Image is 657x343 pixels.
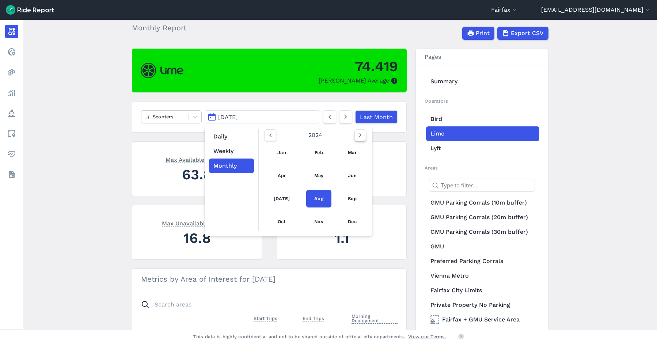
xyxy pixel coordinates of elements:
[266,167,298,184] a: Apr
[303,314,324,321] span: End Trips
[425,164,539,171] h2: Areas
[266,190,298,207] a: [DATE]
[429,179,535,192] input: Type to filter...
[205,110,320,123] button: [DATE]
[306,144,331,161] a: Feb
[319,76,398,85] div: [PERSON_NAME] Average
[426,74,539,89] a: Summary
[426,312,539,327] a: Fairfax + GMU Service Area
[141,63,183,78] img: Lime
[306,167,331,184] a: May
[209,159,254,173] button: Monthly
[355,56,398,76] div: 74.419
[416,49,548,65] h3: Pages
[6,5,54,15] img: Ride Report
[5,66,18,79] a: Heatmaps
[141,164,253,184] div: 63.8
[5,86,18,99] a: Analyze
[426,210,539,225] a: GMU Parking Corrals (20m buffer)
[426,112,539,126] a: Bird
[426,239,539,254] a: GMU
[209,144,254,159] button: Weekly
[426,141,539,156] a: Lyft
[476,29,490,38] span: Print
[352,312,398,325] button: Morning Deployment
[218,114,238,121] span: [DATE]
[303,329,346,342] div: 212
[426,268,539,283] a: Vienna Metro
[306,213,331,230] a: Nov
[426,283,539,298] a: Fairfax City Limits
[5,107,18,120] a: Policy
[497,27,548,40] button: Export CSV
[137,298,393,311] input: Search areas
[132,269,406,289] h3: Metrics by Area of Interest for [DATE]
[132,22,186,33] h2: Monthly Report
[491,5,518,14] button: Fairfax
[340,213,365,230] a: Dec
[408,333,447,340] a: View our Terms.
[303,314,324,323] button: End Trips
[352,312,398,324] span: Morning Deployment
[425,98,539,104] h2: Operators
[266,144,298,161] a: Jan
[5,25,18,38] a: Report
[254,314,277,323] button: Start Trips
[426,195,539,210] a: GMU Parking Corrals (10m buffer)
[340,190,365,207] a: Sep
[5,148,18,161] a: Health
[462,27,494,40] button: Print
[426,126,539,141] a: Lime
[209,129,254,144] button: Daily
[5,127,18,140] a: Areas
[262,129,369,141] div: 2024
[5,45,18,58] a: Realtime
[355,110,398,123] a: Last Month
[306,190,331,207] a: Aug
[426,298,539,312] a: Private Property No Parking
[266,213,298,230] a: Oct
[254,314,277,321] span: Start Trips
[162,219,232,226] span: Max Unavailable Average
[166,156,228,163] span: Max Available Average
[141,228,253,248] div: 16.8
[541,5,651,14] button: [EMAIL_ADDRESS][DOMAIN_NAME]
[426,254,539,268] a: Preferred Parking Corrals
[340,144,365,161] a: Mar
[5,168,18,181] a: Datasets
[426,225,539,239] a: GMU Parking Corrals (30m buffer)
[254,329,297,342] div: 244
[511,29,544,38] span: Export CSV
[286,228,398,248] div: 1.1
[340,167,365,184] a: Jun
